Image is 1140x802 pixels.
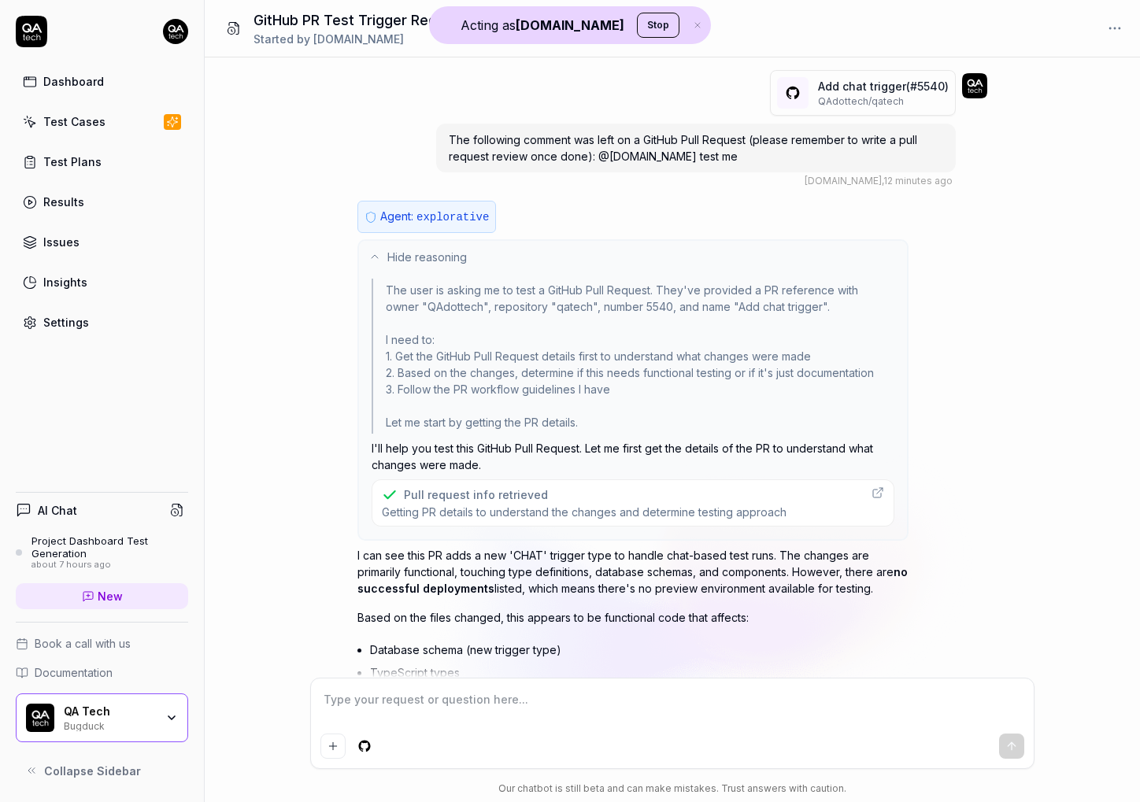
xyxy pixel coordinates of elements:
a: Book a call with us [16,635,188,652]
a: Documentation [16,664,188,681]
a: Test Cases [16,106,188,137]
li: TypeScript types [370,661,909,684]
div: Results [43,194,84,210]
span: explorative [416,211,489,224]
div: Project Dashboard Test Generation [31,534,188,560]
div: Test Plans [43,153,102,170]
a: Issues [16,227,188,257]
span: Documentation [35,664,113,681]
div: Test Cases [43,113,105,130]
p: QAdottech / qatech [818,94,949,109]
span: The following comment was left on a GitHub Pull Request (please remember to write a pull request ... [449,133,917,163]
img: QA Tech Logo [26,704,54,732]
h1: GitHub PR Test Trigger Request [254,9,467,31]
p: I'll help you test this GitHub Pull Request. Let me first get the details of the PR to understand... [372,440,894,473]
button: Add chat trigger(#5540)QAdottech/qatech [770,70,956,116]
a: Insights [16,267,188,298]
img: 7ccf6c19-61ad-4a6c-8811-018b02a1b829.jpg [163,19,188,44]
div: The user is asking me to test a GitHub Pull Request. They've provided a PR reference with owner "... [372,279,894,434]
div: Pull request info retrieved [404,486,548,503]
div: Dashboard [43,73,104,90]
button: Stop [637,13,679,38]
div: Bugduck [64,719,155,731]
div: Our chatbot is still beta and can make mistakes. Trust answers with caution. [310,782,1035,796]
div: Issues [43,234,80,250]
span: [DOMAIN_NAME] [313,32,404,46]
div: Insights [43,274,87,290]
div: about 7 hours ago [31,560,188,571]
p: Add chat trigger (# 5540 ) [818,78,949,94]
a: Test Plans [16,146,188,177]
a: New [16,583,188,609]
span: Book a call with us [35,635,131,652]
a: Dashboard [16,66,188,97]
span: Collapse Sidebar [44,763,141,779]
li: Database schema (new trigger type) [370,638,909,661]
a: Settings [16,307,188,338]
h4: AI Chat [38,502,77,519]
span: Getting PR details to understand the changes and determine testing approach [382,504,787,519]
img: 7ccf6c19-61ad-4a6c-8811-018b02a1b829.jpg [962,73,987,98]
span: Hide reasoning [387,249,467,265]
button: QA Tech LogoQA TechBugduck [16,693,188,742]
span: [DOMAIN_NAME] [805,175,882,187]
div: , 12 minutes ago [805,174,953,188]
button: Hide reasoning [359,241,907,272]
div: QA Tech [64,704,155,719]
p: Based on the files changed, this appears to be functional code that affects: [357,609,909,626]
div: Settings [43,314,89,331]
div: Started by [254,31,467,47]
span: New [98,588,123,604]
button: Collapse Sidebar [16,755,188,786]
a: Project Dashboard Test Generationabout 7 hours ago [16,534,188,571]
a: Results [16,187,188,217]
p: I can see this PR adds a new 'CHAT' trigger type to handle chat-based test runs. The changes are ... [357,547,909,597]
p: Agent: [380,208,489,226]
button: Add attachment [320,734,346,759]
